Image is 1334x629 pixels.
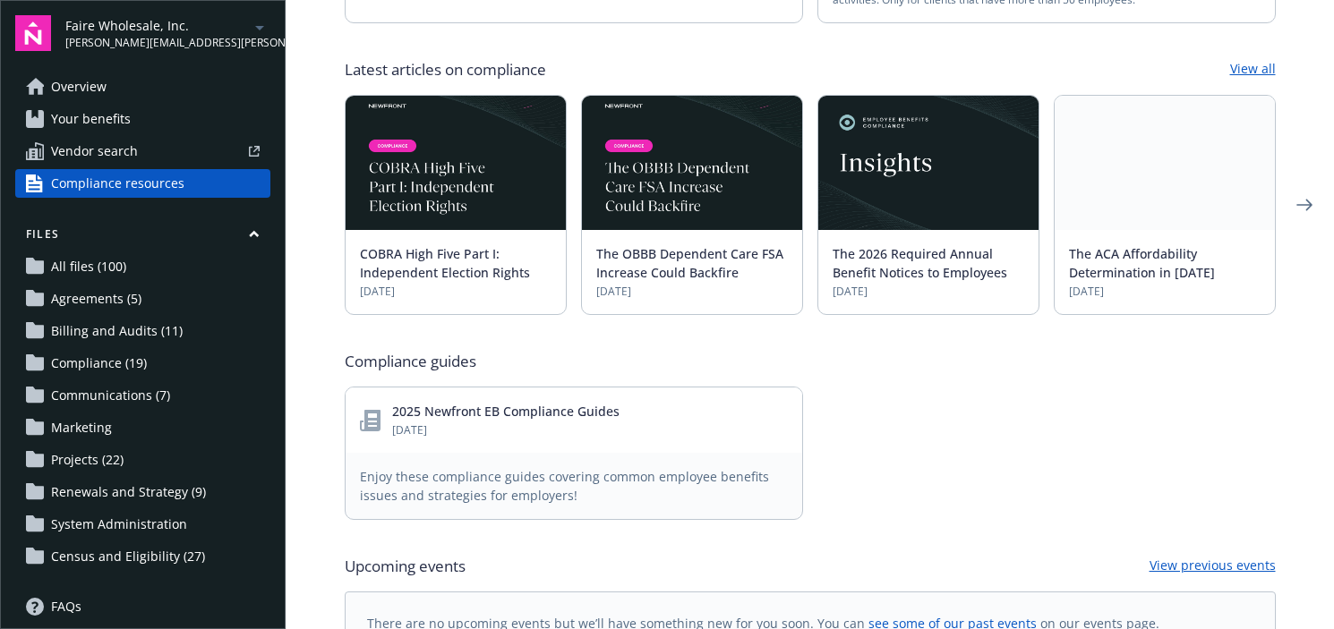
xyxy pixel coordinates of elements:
a: Next [1290,191,1319,219]
span: System Administration [51,510,187,539]
a: Marketing [15,413,270,442]
span: Enjoy these compliance guides covering common employee benefits issues and strategies for employers! [360,467,788,505]
span: Upcoming events [345,556,466,577]
a: Vendor search [15,137,270,166]
span: [DATE] [1069,284,1261,300]
span: Vendor search [51,137,138,166]
a: View previous events [1150,556,1276,577]
button: Files [15,226,270,249]
a: All files (100) [15,252,270,281]
a: 2025 Newfront EB Compliance Guides [392,403,620,420]
span: Your benefits [51,105,131,133]
a: The 2026 Required Annual Benefit Notices to Employees [833,245,1007,281]
span: Renewals and Strategy (9) [51,478,206,506]
a: COBRA High Five Part I: Independent Election Rights [360,245,530,281]
span: [DATE] [596,284,788,300]
a: View all [1230,59,1276,81]
span: FAQs [51,592,81,621]
a: Agreements (5) [15,285,270,313]
img: BLOG-Card Image - Compliance - COBRA High Five Pt 1 07-18-25.jpg [346,96,566,230]
span: All files (100) [51,252,126,281]
a: Compliance resources [15,169,270,198]
span: Faire Wholesale, Inc. [65,16,249,35]
img: BLOG-Card Image - Compliance - OBBB Dep Care FSA - 08-01-25.jpg [582,96,802,230]
span: Census and Eligibility (27) [51,542,205,571]
span: Overview [51,72,107,101]
span: Communications (7) [51,381,170,410]
a: Census and Eligibility (27) [15,542,270,571]
span: [DATE] [360,284,552,300]
span: Projects (22) [51,446,124,474]
a: The OBBB Dependent Care FSA Increase Could Backfire [596,245,783,281]
a: Compliance (19) [15,349,270,378]
span: Billing and Audits (11) [51,317,183,345]
span: [PERSON_NAME][EMAIL_ADDRESS][PERSON_NAME][DOMAIN_NAME] [65,35,249,51]
button: Faire Wholesale, Inc.[PERSON_NAME][EMAIL_ADDRESS][PERSON_NAME][DOMAIN_NAME]arrowDropDown [65,15,270,51]
a: Projects (22) [15,446,270,474]
a: Billing and Audits (11) [15,317,270,345]
span: Compliance resources [51,169,184,198]
a: Overview [15,72,270,101]
a: System Administration [15,510,270,539]
span: Latest articles on compliance [345,59,546,81]
a: arrowDropDown [249,16,270,38]
span: [DATE] [392,422,620,438]
img: BLOG+Card Image - Compliance - ACA Affordability 2026 07-18-25.jpg [1055,96,1275,230]
img: Card Image - EB Compliance Insights.png [818,96,1039,230]
span: Compliance (19) [51,349,147,378]
img: navigator-logo.svg [15,15,51,51]
a: The ACA Affordability Determination in [DATE] [1069,245,1215,281]
span: [DATE] [833,284,1024,300]
a: FAQs [15,592,270,621]
a: Your benefits [15,105,270,133]
a: Communications (7) [15,381,270,410]
a: Renewals and Strategy (9) [15,478,270,506]
span: Marketing [51,413,112,442]
span: Compliance guides [345,351,476,372]
span: Agreements (5) [51,285,141,313]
